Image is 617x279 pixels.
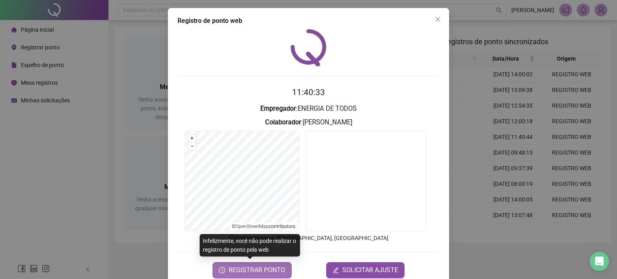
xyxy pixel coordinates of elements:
strong: Colaborador [265,118,301,126]
span: close [435,16,441,22]
time: 11:40:33 [292,88,325,97]
li: © contributors. [232,224,296,229]
h3: : ENERGIA DE TODOS [178,104,439,114]
span: edit [333,267,339,273]
div: Registro de ponto web [178,16,439,26]
a: OpenStreetMap [235,224,269,229]
button: editSOLICITAR AJUSTE [326,262,405,278]
p: Endereço aprox. : [GEOGRAPHIC_DATA], [GEOGRAPHIC_DATA] [178,234,439,242]
span: REGISTRAR PONTO [229,265,285,275]
span: SOLICITAR AJUSTE [342,265,398,275]
button: + [188,134,196,142]
button: – [188,143,196,150]
span: clock-circle [219,267,225,273]
strong: Empregador [260,105,296,112]
h3: : [PERSON_NAME] [178,117,439,128]
button: REGISTRAR PONTO [212,262,292,278]
button: Close [431,13,444,26]
div: Open Intercom Messenger [590,252,609,271]
div: Infelizmente, você não pode realizar o registro de ponto pela web [200,234,300,257]
img: QRPoint [290,29,327,66]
